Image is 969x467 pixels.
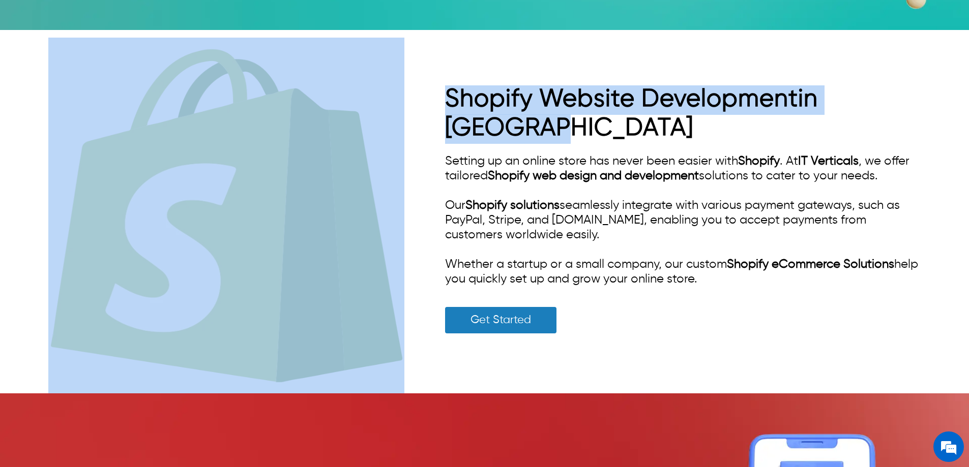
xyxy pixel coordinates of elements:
span: in [GEOGRAPHIC_DATA] [445,87,818,141]
span: Setting up an online store has never been easier with . At , we offer tailored solutions to cater... [445,155,909,182]
a: Shopify solutions [465,199,560,211]
img: lp-ecom-Shopify-Website-Development [48,38,404,393]
a: Shopify Website Development [445,87,798,112]
a: Get Started [445,307,556,333]
a: Shopify eCommerce Solutions [727,258,894,270]
span: Our seamlessly integrate with various payment gateways, such as PayPal, Stripe, and [DOMAIN_NAME]... [445,199,900,241]
a: IT Verticals [798,155,859,167]
a: Shopify [738,155,780,167]
a: Shopify web design and development [488,170,699,182]
span: Whether a startup or a small company, our custom help you quickly set up and grow your online store. [445,258,918,285]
